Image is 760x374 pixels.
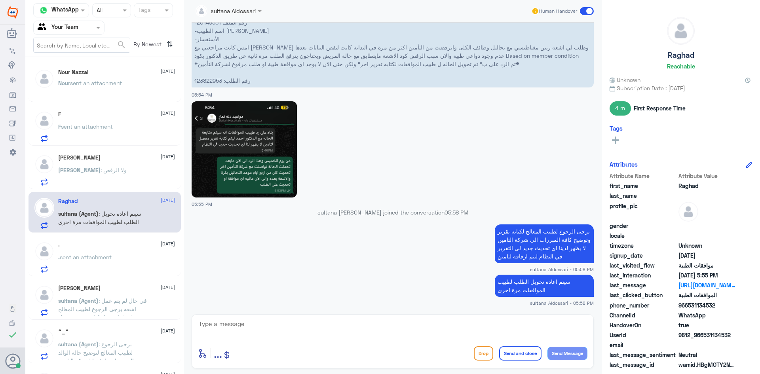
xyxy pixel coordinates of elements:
span: By Newest [130,38,163,53]
h6: Reachable [667,63,695,70]
span: Raghad [678,182,736,190]
h5: ابو وائل [58,285,101,292]
img: defaultAdmin.png [34,154,54,174]
span: HandoverOn [610,321,677,329]
span: UserId [610,331,677,339]
span: search [117,40,126,49]
span: : يرجى الرجوع لطبيب المعالج لتوضيح حالة الوالد الصحيه ليتم ارفقها لشركة التامين [58,341,134,364]
span: : في حال لم يتم عمل اشعه يرجى الرجوع لطبيب المعالج لعمل اشعه او كتابة تقرير مفصل للحاله ليتم ارفا... [58,297,147,329]
span: Unknown [678,241,736,250]
span: [DATE] [161,153,175,160]
span: 2025-10-11T14:55:08.822Z [678,271,736,279]
span: gender [610,222,677,230]
img: Widebot Logo [8,6,18,19]
img: defaultAdmin.png [34,285,54,305]
img: defaultAdmin.png [34,69,54,89]
h5: Raghad [668,51,694,60]
span: Attribute Name [610,172,677,180]
img: defaultAdmin.png [34,328,54,348]
span: [DATE] [161,284,175,291]
span: موافقات الطبية [678,261,736,270]
span: Unknown [610,76,640,84]
img: defaultAdmin.png [667,17,694,44]
span: 2025-10-09T12:31:05.003Z [678,251,736,260]
p: 11/10/2025, 5:58 PM [495,224,594,263]
span: signup_date [610,251,677,260]
h5: Omar Omar [58,154,101,161]
span: 05:55 PM [192,201,212,207]
span: Nour [58,80,70,86]
span: last_message_sentiment [610,351,677,359]
h5: ^_^ [58,328,69,335]
span: true [678,321,736,329]
button: search [117,38,126,51]
span: null [678,222,736,230]
span: Attribute Value [678,172,736,180]
span: 966531134532 [678,301,736,309]
span: [DATE] [161,240,175,247]
h5: F [58,111,61,118]
span: timezone [610,241,677,250]
input: Search by Name, Local etc… [34,38,130,52]
span: 0 [678,351,736,359]
span: wamid.HBgMOTY2NTMxMTM0NTMyFQIAEhgUM0EyRjc4RjgzOEYwRTdGRTU1REMA [678,361,736,369]
div: Tags [137,6,151,16]
span: last_interaction [610,271,677,279]
img: defaultAdmin.png [34,198,54,218]
span: locale [610,232,677,240]
span: F [58,123,61,130]
p: 11/10/2025, 5:58 PM [495,275,594,297]
span: null [678,341,736,349]
span: last_clicked_button [610,291,677,299]
h5: . [58,241,60,248]
span: [PERSON_NAME] [58,167,101,173]
span: sultana (Agent) [58,341,99,347]
span: first_name [610,182,677,190]
img: defaultAdmin.png [678,202,698,222]
span: sent an attachment [60,254,112,260]
img: 1056944659719288.jpg [192,101,297,197]
h5: Raghad [58,198,78,205]
span: [DATE] [161,327,175,334]
span: الموافقات الطبية [678,291,736,299]
p: sultana [PERSON_NAME] joined the conversation [192,208,594,216]
i: check [8,330,17,340]
span: phone_number [610,301,677,309]
span: email [610,341,677,349]
span: Subscription Date : [DATE] [610,84,752,92]
span: sultana (Agent) [58,210,99,217]
span: sultana Aldossari - 05:58 PM [530,300,594,306]
span: sent an attachment [70,80,122,86]
button: Drop [474,346,493,361]
img: whatsapp.png [38,4,49,16]
h6: Tags [610,125,623,132]
span: sultana (Agent) [58,297,99,304]
span: last_name [610,192,677,200]
span: : ولا الرفض [101,167,127,173]
span: First Response Time [634,104,686,112]
h5: Nour Nazzal [58,69,88,76]
span: 9812_966531134532 [678,331,736,339]
span: 2 [678,311,736,319]
span: last_visited_flow [610,261,677,270]
span: [DATE] [161,68,175,75]
span: last_message [610,281,677,289]
span: 05:58 PM [445,209,468,216]
button: Send and close [499,346,541,361]
span: profile_pic [610,202,677,220]
span: [DATE] [161,110,175,117]
a: [URL][DOMAIN_NAME] [678,281,736,289]
span: last_message_id [610,361,677,369]
span: [DATE] [161,197,175,204]
span: null [678,232,736,240]
button: Send Message [547,347,587,360]
button: Avatar [5,353,20,368]
span: ChannelId [610,311,677,319]
i: ⇅ [167,38,173,51]
button: ... [214,344,222,362]
span: Human Handover [539,8,577,15]
span: 4 m [610,101,631,116]
h6: Attributes [610,161,638,168]
span: : سيتم اعادة تحويل الطلب لطبيب الموافقات مرة اخرى [58,210,141,225]
span: ... [214,346,222,360]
